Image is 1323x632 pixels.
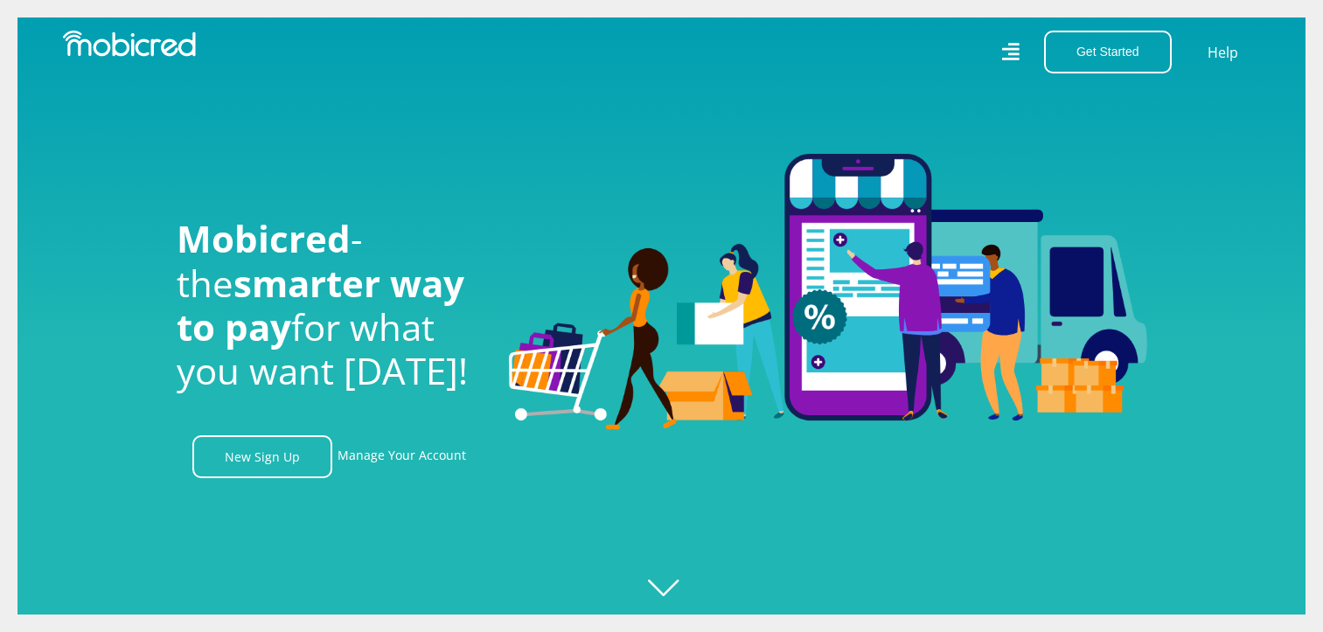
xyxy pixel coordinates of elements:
img: Mobicred [63,31,196,57]
span: smarter way to pay [177,258,464,351]
a: New Sign Up [192,435,332,478]
h1: - the for what you want [DATE]! [177,217,483,393]
img: Welcome to Mobicred [509,154,1147,430]
span: Mobicred [177,213,351,263]
a: Help [1207,41,1239,64]
button: Get Started [1044,31,1172,73]
a: Manage Your Account [338,435,466,478]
